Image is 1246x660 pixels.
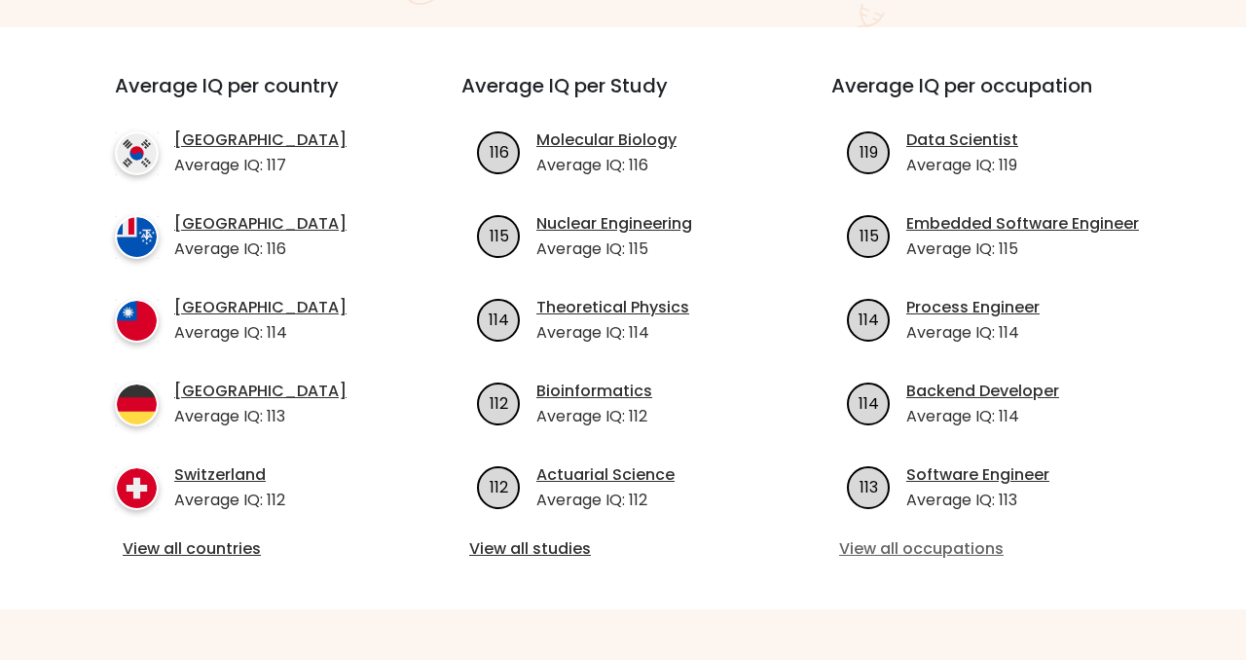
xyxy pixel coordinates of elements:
a: [GEOGRAPHIC_DATA] [174,212,347,236]
p: Average IQ: 115 [536,238,692,261]
text: 114 [489,308,509,330]
a: Switzerland [174,463,285,487]
a: [GEOGRAPHIC_DATA] [174,296,347,319]
text: 114 [859,391,879,414]
text: 113 [860,475,878,497]
p: Average IQ: 113 [906,489,1049,512]
p: Average IQ: 116 [174,238,347,261]
a: [GEOGRAPHIC_DATA] [174,128,347,152]
p: Average IQ: 114 [536,321,689,345]
img: country [115,215,159,259]
a: Process Engineer [906,296,1040,319]
a: [GEOGRAPHIC_DATA] [174,380,347,403]
p: Average IQ: 119 [906,154,1018,177]
a: Embedded Software Engineer [906,212,1139,236]
h3: Average IQ per occupation [831,74,1154,121]
p: Average IQ: 114 [906,321,1040,345]
a: Bioinformatics [536,380,652,403]
a: Molecular Biology [536,128,677,152]
h3: Average IQ per Study [461,74,785,121]
p: Average IQ: 113 [174,405,347,428]
img: country [115,131,159,175]
p: Average IQ: 114 [906,405,1059,428]
img: country [115,383,159,426]
p: Average IQ: 112 [174,489,285,512]
a: Data Scientist [906,128,1018,152]
a: Actuarial Science [536,463,675,487]
text: 114 [859,308,879,330]
text: 116 [490,140,509,163]
a: Nuclear Engineering [536,212,692,236]
a: Software Engineer [906,463,1049,487]
p: Average IQ: 117 [174,154,347,177]
a: View all studies [469,537,777,561]
a: Backend Developer [906,380,1059,403]
a: View all occupations [839,537,1147,561]
text: 119 [860,140,878,163]
a: Theoretical Physics [536,296,689,319]
p: Average IQ: 112 [536,489,675,512]
p: Average IQ: 114 [174,321,347,345]
p: Average IQ: 112 [536,405,652,428]
a: View all countries [123,537,384,561]
img: country [115,466,159,510]
text: 112 [490,475,508,497]
text: 115 [860,224,879,246]
img: country [115,299,159,343]
p: Average IQ: 115 [906,238,1139,261]
p: Average IQ: 116 [536,154,677,177]
h3: Average IQ per country [115,74,391,121]
text: 115 [490,224,509,246]
text: 112 [490,391,508,414]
